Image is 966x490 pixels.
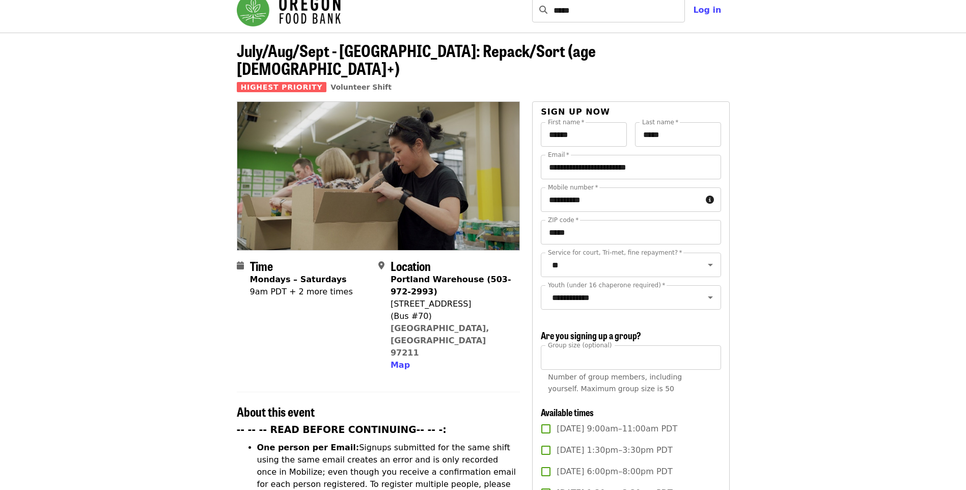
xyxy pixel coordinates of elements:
span: Are you signing up a group? [541,329,641,342]
span: Time [250,257,273,275]
span: [DATE] 1:30pm–3:30pm PDT [557,444,672,456]
button: Open [703,290,717,305]
i: calendar icon [237,261,244,270]
span: About this event [237,402,315,420]
span: Location [391,257,431,275]
span: [DATE] 6:00pm–8:00pm PDT [557,466,672,478]
strong: -- -- -- READ BEFORE CONTINUING-- -- -: [237,424,447,435]
span: Map [391,360,410,370]
input: First name [541,122,627,147]
div: [STREET_ADDRESS] [391,298,512,310]
input: ZIP code [541,220,721,244]
strong: Mondays – Saturdays [250,275,347,284]
input: Last name [635,122,721,147]
label: Last name [642,119,678,125]
label: Mobile number [548,184,598,190]
span: Log in [693,5,721,15]
a: [GEOGRAPHIC_DATA], [GEOGRAPHIC_DATA] 97211 [391,323,489,358]
span: Number of group members, including yourself. Maximum group size is 50 [548,373,682,393]
input: Mobile number [541,187,701,212]
img: July/Aug/Sept - Portland: Repack/Sort (age 8+) organized by Oregon Food Bank [237,102,520,250]
span: Sign up now [541,107,610,117]
label: Youth (under 16 chaperone required) [548,282,665,288]
div: 9am PDT + 2 more times [250,286,353,298]
i: map-marker-alt icon [378,261,384,270]
label: Service for court, Tri-met, fine repayment? [548,250,682,256]
button: Map [391,359,410,371]
a: Volunteer Shift [330,83,392,91]
i: search icon [539,5,547,15]
label: First name [548,119,585,125]
strong: Portland Warehouse (503-972-2993) [391,275,511,296]
strong: One person per Email: [257,443,360,452]
input: [object Object] [541,345,721,370]
span: Highest Priority [237,82,327,92]
span: Available times [541,405,594,419]
span: [DATE] 9:00am–11:00am PDT [557,423,677,435]
label: Email [548,152,569,158]
div: (Bus #70) [391,310,512,322]
span: Group size (optional) [548,341,612,348]
label: ZIP code [548,217,578,223]
button: Open [703,258,717,272]
i: circle-info icon [706,195,714,205]
span: July/Aug/Sept - [GEOGRAPHIC_DATA]: Repack/Sort (age [DEMOGRAPHIC_DATA]+) [237,38,596,80]
input: Email [541,155,721,179]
